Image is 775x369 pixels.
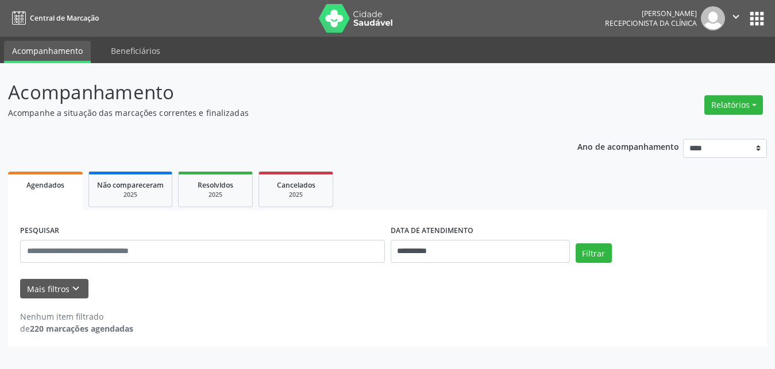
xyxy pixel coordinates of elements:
[20,279,88,299] button: Mais filtroskeyboard_arrow_down
[277,180,315,190] span: Cancelados
[267,191,325,199] div: 2025
[198,180,233,190] span: Resolvidos
[8,107,539,119] p: Acompanhe a situação das marcações correntes e finalizadas
[20,323,133,335] div: de
[30,13,99,23] span: Central de Marcação
[187,191,244,199] div: 2025
[8,9,99,28] a: Central de Marcação
[391,222,473,240] label: DATA DE ATENDIMENTO
[70,282,82,295] i: keyboard_arrow_down
[30,323,133,334] strong: 220 marcações agendadas
[576,243,612,263] button: Filtrar
[605,18,697,28] span: Recepcionista da clínica
[26,180,64,190] span: Agendados
[97,180,164,190] span: Não compareceram
[704,95,763,115] button: Relatórios
[97,191,164,199] div: 2025
[747,9,767,29] button: apps
[103,41,168,61] a: Beneficiários
[725,6,747,30] button: 
[730,10,742,23] i: 
[577,139,679,153] p: Ano de acompanhamento
[701,6,725,30] img: img
[20,222,59,240] label: PESQUISAR
[20,310,133,323] div: Nenhum item filtrado
[605,9,697,18] div: [PERSON_NAME]
[8,78,539,107] p: Acompanhamento
[4,41,91,63] a: Acompanhamento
